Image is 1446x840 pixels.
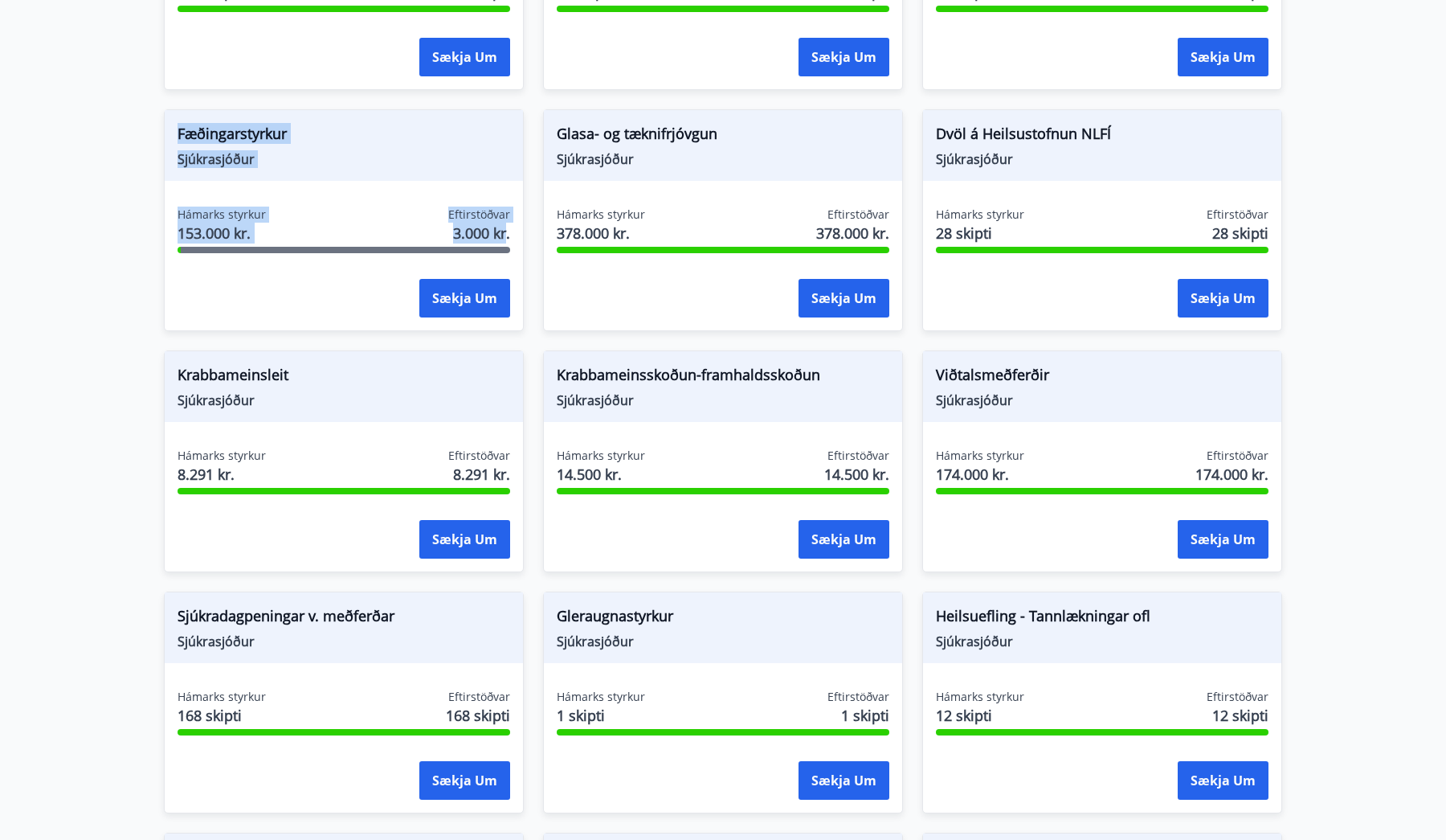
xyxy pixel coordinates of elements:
[1195,464,1268,485] span: 174.000 kr.
[1178,38,1268,76] button: Sækja um
[557,123,889,150] span: Glasa- og tæknifrjóvgun
[178,605,510,633] span: Sjúkradagpeningar v. meðferðar
[936,689,1024,705] span: Hámarks styrkur
[448,207,510,223] span: Eftirstöðvar
[178,150,510,168] span: Sjúkrasjóður
[557,605,889,633] span: Gleraugnastyrkur
[178,391,510,409] span: Sjúkrasjóður
[936,223,1024,244] span: 28 skipti
[557,223,645,244] span: 378.000 kr.
[557,633,889,650] span: Sjúkrasjóður
[419,520,510,559] button: Sækja um
[446,705,510,726] span: 168 skipti
[178,464,266,485] span: 8.291 kr.
[453,223,510,244] span: 3.000 kr.
[557,150,889,168] span: Sjúkrasjóður
[178,689,266,705] span: Hámarks styrkur
[936,705,1024,726] span: 12 skipti
[936,633,1268,650] span: Sjúkrasjóður
[799,520,889,559] button: Sækja um
[1207,448,1268,464] span: Eftirstöðvar
[827,207,889,223] span: Eftirstöðvar
[178,705,266,726] span: 168 skipti
[1178,279,1268,318] button: Sækja um
[1212,223,1268,244] span: 28 skipti
[448,689,510,705] span: Eftirstöðvar
[178,223,266,244] span: 153.000 kr.
[936,364,1268,391] span: Viðtalsmeðferðir
[1212,705,1268,726] span: 12 skipti
[799,38,889,76] button: Sækja um
[557,705,645,726] span: 1 skipti
[827,448,889,464] span: Eftirstöðvar
[419,38,510,76] button: Sækja um
[453,464,510,485] span: 8.291 kr.
[1178,761,1268,800] button: Sækja um
[799,279,889,318] button: Sækja um
[419,279,510,318] button: Sækja um
[799,761,889,800] button: Sækja um
[557,207,645,223] span: Hámarks styrkur
[936,605,1268,633] span: Heilsuefling - Tannlækningar ofl
[557,464,645,485] span: 14.500 kr.
[419,761,510,800] button: Sækja um
[827,689,889,705] span: Eftirstöðvar
[936,150,1268,168] span: Sjúkrasjóður
[841,705,889,726] span: 1 skipti
[936,464,1024,485] span: 174.000 kr.
[936,123,1268,150] span: Dvöl á Heilsustofnun NLFÍ
[557,364,889,391] span: Krabbameinsskoðun-framhaldsskoðun
[178,123,510,150] span: Fæðingarstyrkur
[557,391,889,409] span: Sjúkrasjóður
[1207,689,1268,705] span: Eftirstöðvar
[178,364,510,391] span: Krabbameinsleit
[557,689,645,705] span: Hámarks styrkur
[557,448,645,464] span: Hámarks styrkur
[448,448,510,464] span: Eftirstöðvar
[178,633,510,650] span: Sjúkrasjóður
[936,207,1024,223] span: Hámarks styrkur
[824,464,889,485] span: 14.500 kr.
[816,223,889,244] span: 378.000 kr.
[1178,520,1268,559] button: Sækja um
[936,448,1024,464] span: Hámarks styrkur
[936,391,1268,409] span: Sjúkrasjóður
[1207,207,1268,223] span: Eftirstöðvar
[178,448,266,464] span: Hámarks styrkur
[178,207,266,223] span: Hámarks styrkur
